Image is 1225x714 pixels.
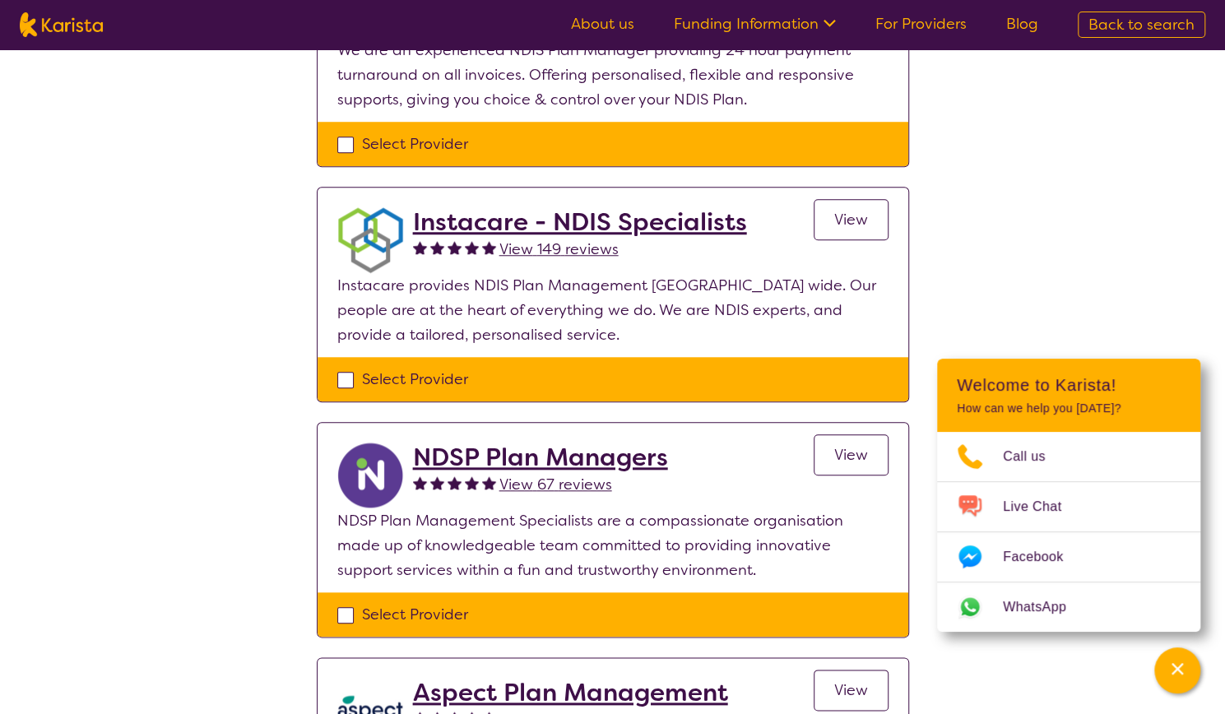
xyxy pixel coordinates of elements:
[482,240,496,254] img: fullstar
[814,670,889,711] a: View
[499,239,619,259] span: View 149 reviews
[337,38,889,112] p: We are an experienced NDIS Plan Manager providing 24 hour payment turnaround on all invoices. Off...
[337,207,403,273] img: obkhna0zu27zdd4ubuus.png
[937,582,1200,632] a: Web link opens in a new tab.
[957,401,1181,415] p: How can we help you [DATE]?
[465,475,479,489] img: fullstar
[499,472,612,497] a: View 67 reviews
[430,240,444,254] img: fullstar
[875,14,967,34] a: For Providers
[465,240,479,254] img: fullstar
[1003,494,1081,519] span: Live Chat
[413,240,427,254] img: fullstar
[413,207,747,237] a: Instacare - NDIS Specialists
[674,14,836,34] a: Funding Information
[957,375,1181,395] h2: Welcome to Karista!
[1088,15,1195,35] span: Back to search
[413,475,427,489] img: fullstar
[1078,12,1205,38] a: Back to search
[814,434,889,475] a: View
[834,680,868,700] span: View
[1003,444,1065,469] span: Call us
[1006,14,1038,34] a: Blog
[20,12,103,37] img: Karista logo
[448,240,462,254] img: fullstar
[814,199,889,240] a: View
[937,359,1200,632] div: Channel Menu
[499,475,612,494] span: View 67 reviews
[413,443,668,472] a: NDSP Plan Managers
[413,678,728,707] a: Aspect Plan Management
[1003,545,1083,569] span: Facebook
[1003,595,1086,619] span: WhatsApp
[499,237,619,262] a: View 149 reviews
[571,14,634,34] a: About us
[337,508,889,582] p: NDSP Plan Management Specialists are a compassionate organisation made up of knowledgeable team c...
[1154,647,1200,693] button: Channel Menu
[482,475,496,489] img: fullstar
[834,445,868,465] span: View
[448,475,462,489] img: fullstar
[337,443,403,508] img: ryxpuxvt8mh1enfatjpo.png
[337,273,889,347] p: Instacare provides NDIS Plan Management [GEOGRAPHIC_DATA] wide. Our people are at the heart of ev...
[834,210,868,229] span: View
[937,432,1200,632] ul: Choose channel
[430,475,444,489] img: fullstar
